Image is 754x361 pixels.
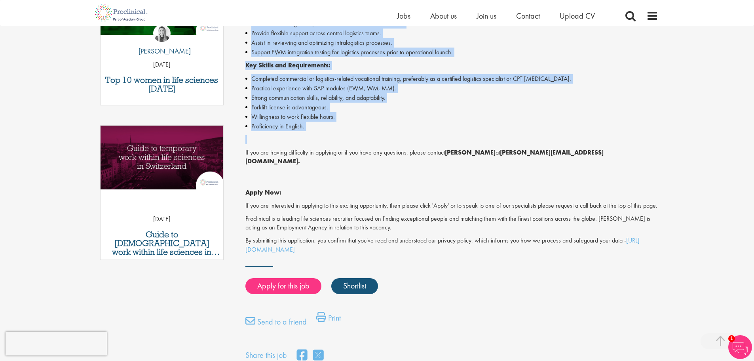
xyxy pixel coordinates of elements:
li: Willingness to work flexible hours. [245,112,658,122]
a: Link to a post [101,126,224,196]
a: Jobs [397,11,410,21]
a: Join us [477,11,496,21]
li: Strong communication skills, reliability, and adaptability. [245,93,658,103]
span: 1 [728,335,735,342]
a: Send to a friend [245,316,307,332]
a: [URL][DOMAIN_NAME] [245,236,640,254]
iframe: reCAPTCHA [6,332,107,355]
li: Support EWM integration testing for logistics processes prior to operational launch. [245,48,658,57]
a: Print [316,312,341,328]
a: About us [430,11,457,21]
a: Top 10 women in life sciences [DATE] [104,76,220,93]
strong: Key Skills and Requirements: [245,61,330,69]
p: If you are having difficulty in applying or if you have any questions, please contact at [245,148,658,166]
strong: Apply Now: [245,188,281,197]
a: Guide to [DEMOGRAPHIC_DATA] work within life sciences in [GEOGRAPHIC_DATA] [104,230,220,256]
img: Hannah Burke [153,25,171,42]
a: Upload CV [560,11,595,21]
p: If you are interested in applying to this exciting opportunity, then please click 'Apply' or to s... [245,201,658,210]
p: Proclinical is a leading life sciences recruiter focused on finding exceptional people and matchi... [245,214,658,233]
strong: [PERSON_NAME][EMAIL_ADDRESS][DOMAIN_NAME]. [245,148,604,166]
li: Proficiency in English. [245,122,658,131]
li: Practical experience with SAP modules (EWM, WM, MM). [245,84,658,93]
li: Provide flexible support across central logistics teams. [245,29,658,38]
a: Apply for this job [245,278,321,294]
p: [PERSON_NAME] [133,46,191,56]
li: Forklift license is advantageous. [245,103,658,112]
p: By submitting this application, you confirm that you've read and understood our privacy policy, w... [245,236,658,254]
li: Assist in reviewing and optimizing intralogistics processes. [245,38,658,48]
p: [DATE] [101,60,224,69]
li: Completed commercial or logistics-related vocational training, preferably as a certified logistic... [245,74,658,84]
p: [DATE] [101,215,224,224]
strong: [PERSON_NAME] [445,148,496,157]
a: Hannah Burke [PERSON_NAME] [133,25,191,60]
a: Shortlist [331,278,378,294]
a: Contact [516,11,540,21]
img: Chatbot [728,335,752,359]
label: Share this job [245,350,287,361]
